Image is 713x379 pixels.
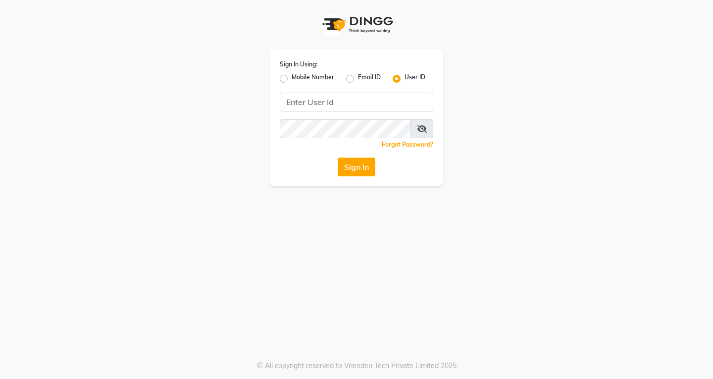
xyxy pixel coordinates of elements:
img: logo1.svg [317,10,396,39]
button: Sign In [338,158,375,176]
input: Username [280,93,433,111]
label: User ID [405,73,425,85]
label: Email ID [358,73,381,85]
label: Mobile Number [292,73,334,85]
a: Forgot Password? [382,141,433,148]
label: Sign In Using: [280,60,317,69]
input: Username [280,119,411,138]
